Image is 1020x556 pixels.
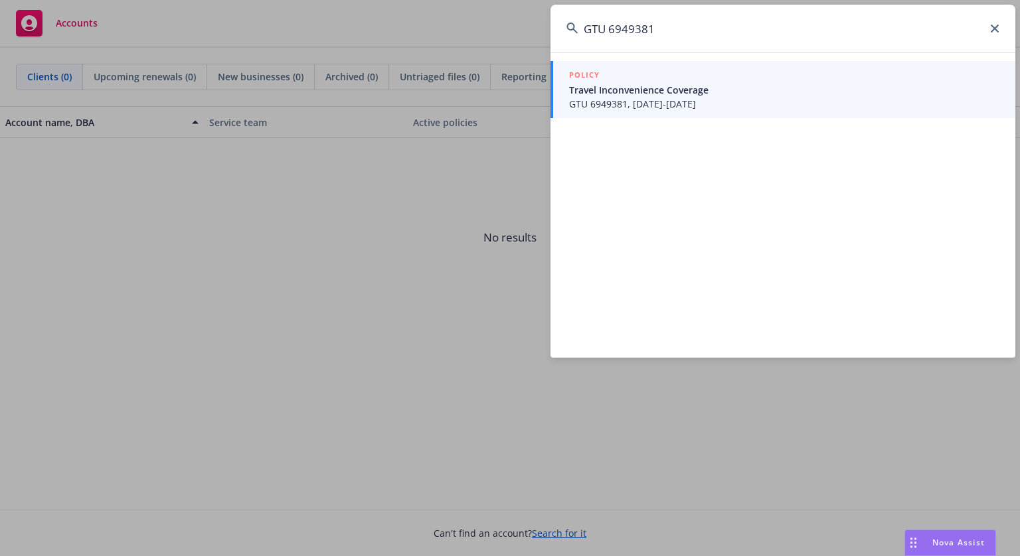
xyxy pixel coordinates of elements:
[569,97,999,111] span: GTU 6949381, [DATE]-[DATE]
[551,61,1015,118] a: POLICYTravel Inconvenience CoverageGTU 6949381, [DATE]-[DATE]
[932,537,985,548] span: Nova Assist
[551,5,1015,52] input: Search...
[904,529,996,556] button: Nova Assist
[905,530,922,555] div: Drag to move
[569,83,999,97] span: Travel Inconvenience Coverage
[569,68,600,82] h5: POLICY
